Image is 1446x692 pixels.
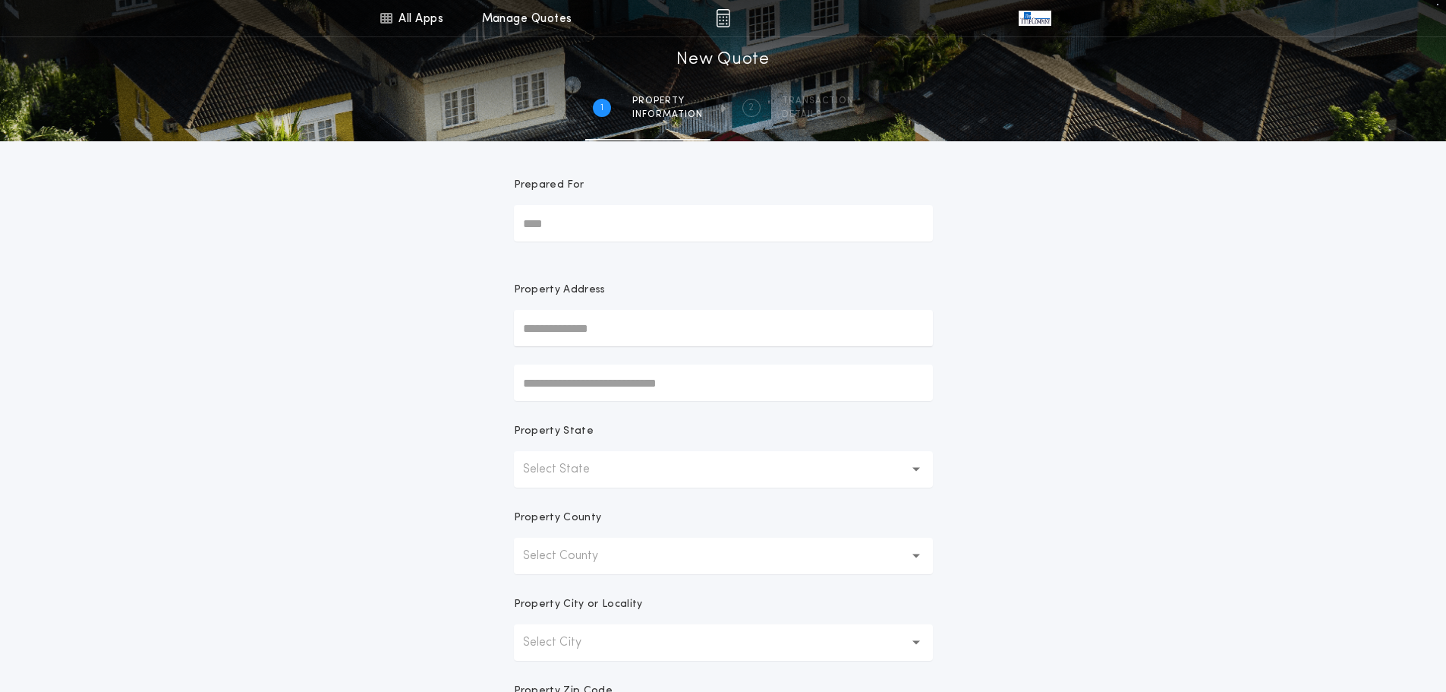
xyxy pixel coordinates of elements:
p: Property County [514,510,602,526]
p: Prepared For [514,178,584,193]
button: Select City [514,624,933,661]
img: vs-icon [1019,11,1051,26]
span: information [632,109,703,121]
span: Transaction [782,95,854,107]
button: Select State [514,451,933,488]
p: Select City [523,634,606,652]
p: Property City or Locality [514,597,643,612]
span: details [782,109,854,121]
p: Property Address [514,283,933,298]
h2: 1 [600,102,603,114]
p: Select County [523,547,622,565]
p: Property State [514,424,594,439]
h2: 2 [748,102,754,114]
button: Select County [514,538,933,574]
p: Select State [523,460,614,479]
img: img [716,9,730,27]
span: Property [632,95,703,107]
input: Prepared For [514,205,933,242]
h1: New Quote [676,48,769,72]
